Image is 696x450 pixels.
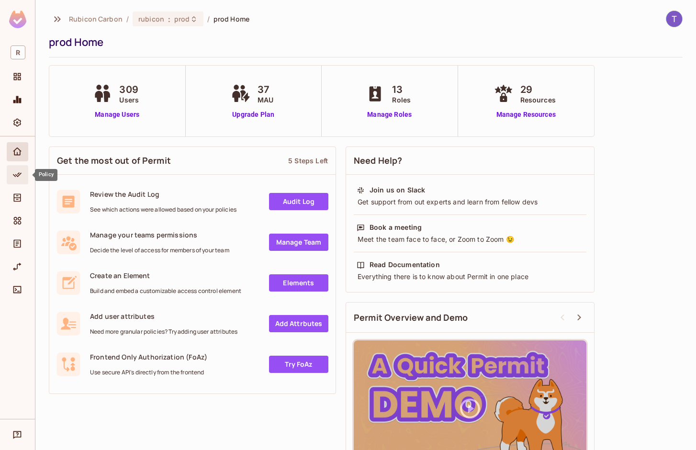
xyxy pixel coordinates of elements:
a: Add Attrbutes [269,315,328,332]
div: Help & Updates [7,425,28,444]
div: Workspace: Rubicon Carbon [7,42,28,63]
div: Meet the team face to face, or Zoom to Zoom 😉 [357,235,584,244]
span: 37 [258,82,273,97]
div: Connect [7,280,28,299]
a: Manage Resources [492,110,561,120]
span: Permit Overview and Demo [354,312,468,324]
span: Frontend Only Authorization (FoAz) [90,352,207,361]
div: Book a meeting [370,223,422,232]
span: Need more granular policies? Try adding user attributes [90,328,237,336]
span: prod [174,14,190,23]
span: Resources [520,95,556,105]
div: Everything there is to know about Permit in one place [357,272,584,281]
a: Manage Team [269,234,328,251]
div: Elements [7,211,28,230]
span: 13 [392,82,411,97]
a: Audit Log [269,193,328,210]
a: Upgrade Plan [229,110,278,120]
div: Policy [35,169,57,181]
span: Add user attributes [90,312,237,321]
span: Create an Element [90,271,241,280]
img: Tiago Requeijo [666,11,682,27]
span: Roles [392,95,411,105]
span: Manage your teams permissions [90,230,229,239]
div: Settings [7,113,28,132]
span: Review the Audit Log [90,190,236,199]
div: Home [7,142,28,161]
li: / [126,14,129,23]
div: Directory [7,188,28,207]
div: Policy [7,165,28,184]
span: Decide the level of access for members of your team [90,247,229,254]
div: Read Documentation [370,260,440,270]
span: : [168,15,171,23]
span: See which actions were allowed based on your policies [90,206,236,214]
div: Audit Log [7,234,28,253]
span: prod Home [213,14,249,23]
span: Use secure API's directly from the frontend [90,369,207,376]
div: Get support from out experts and learn from fellow devs [357,197,584,207]
a: Manage Users [90,110,144,120]
span: 29 [520,82,556,97]
span: Need Help? [354,155,403,167]
span: R [11,45,25,59]
a: Try FoAz [269,356,328,373]
a: Elements [269,274,328,292]
a: Manage Roles [363,110,415,120]
span: the active workspace [69,14,123,23]
span: 309 [119,82,139,97]
div: prod Home [49,35,678,49]
span: MAU [258,95,273,105]
div: Projects [7,67,28,86]
span: Build and embed a customizable access control element [90,287,241,295]
span: rubicon [138,14,164,23]
div: URL Mapping [7,257,28,276]
img: SReyMgAAAABJRU5ErkJggg== [9,11,26,28]
span: Users [119,95,139,105]
div: 5 Steps Left [288,156,328,165]
span: Get the most out of Permit [57,155,171,167]
div: Join us on Slack [370,185,425,195]
li: / [207,14,210,23]
div: Monitoring [7,90,28,109]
